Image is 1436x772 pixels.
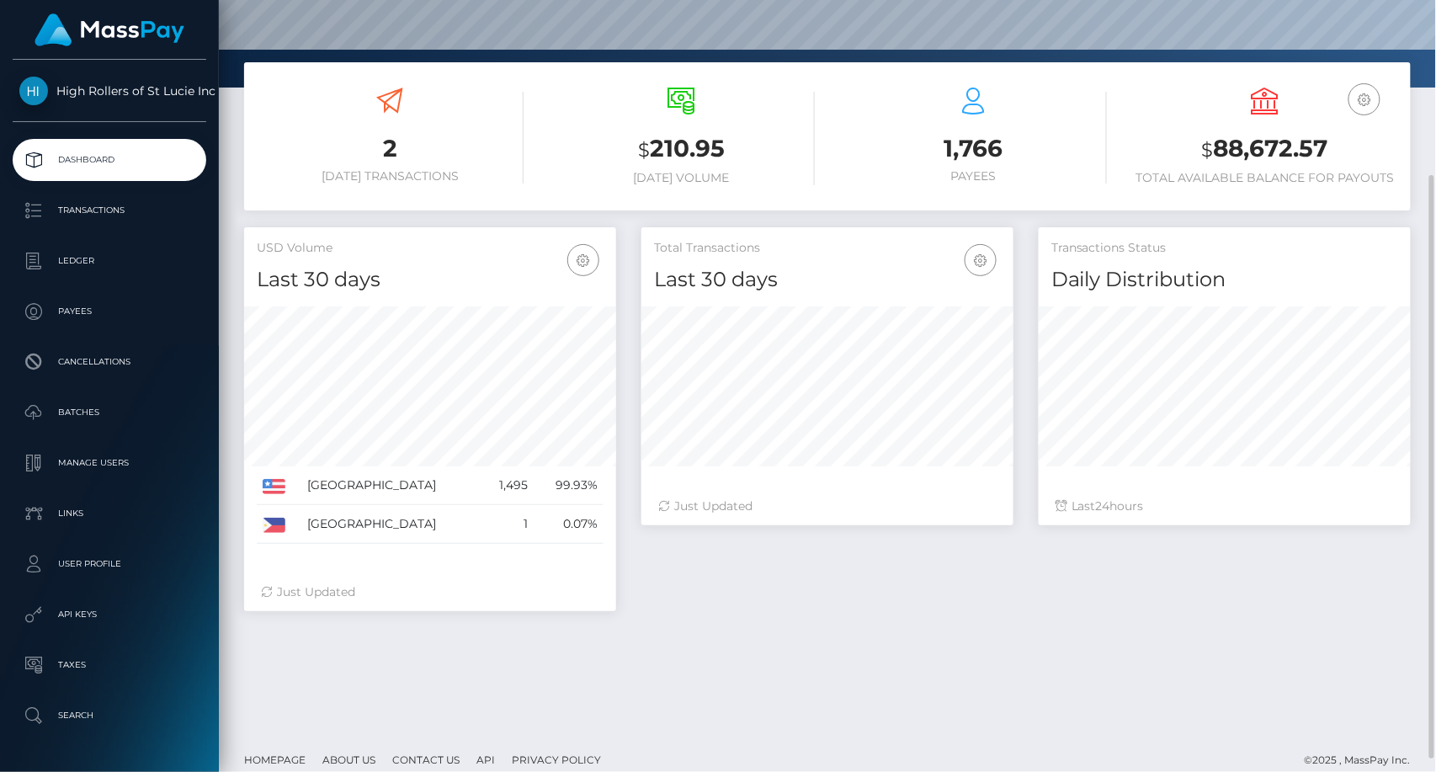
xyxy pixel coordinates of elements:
h5: Transactions Status [1051,240,1398,257]
h3: 88,672.57 [1132,132,1399,167]
h4: Daily Distribution [1051,265,1398,295]
td: 99.93% [535,466,604,505]
td: [GEOGRAPHIC_DATA] [301,466,482,505]
h6: Total Available Balance for Payouts [1132,171,1399,185]
p: Batches [19,400,199,425]
h6: [DATE] Volume [549,171,816,185]
small: $ [638,138,650,162]
a: Payees [13,290,206,333]
h4: Last 30 days [257,265,604,295]
a: User Profile [13,543,206,585]
h4: Last 30 days [654,265,1001,295]
p: Links [19,501,199,526]
p: Manage Users [19,450,199,476]
td: 1,495 [482,466,535,505]
a: API Keys [13,594,206,636]
td: 0.07% [535,505,604,544]
a: Search [13,695,206,737]
div: Last hours [1056,498,1394,515]
a: Transactions [13,189,206,232]
h5: USD Volume [257,240,604,257]
td: [GEOGRAPHIC_DATA] [301,505,482,544]
img: US.png [263,479,285,494]
div: © 2025 , MassPay Inc. [1305,751,1423,769]
p: User Profile [19,551,199,577]
img: MassPay Logo [35,13,184,46]
p: Dashboard [19,147,199,173]
div: Just Updated [658,498,997,515]
h6: [DATE] Transactions [257,169,524,184]
p: Transactions [19,198,199,223]
a: Ledger [13,240,206,282]
a: Dashboard [13,139,206,181]
a: Batches [13,391,206,434]
img: High Rollers of St Lucie Inc [19,77,48,105]
h5: Total Transactions [654,240,1001,257]
p: Taxes [19,652,199,678]
div: Just Updated [261,583,599,601]
a: Cancellations [13,341,206,383]
p: Payees [19,299,199,324]
img: PH.png [263,518,285,533]
td: 1 [482,505,535,544]
a: Taxes [13,644,206,686]
a: Manage Users [13,442,206,484]
h3: 210.95 [549,132,816,167]
p: API Keys [19,602,199,627]
h6: Payees [840,169,1107,184]
p: Ledger [19,248,199,274]
span: High Rollers of St Lucie Inc [13,83,206,98]
p: Cancellations [19,349,199,375]
span: 24 [1096,498,1110,514]
p: Search [19,703,199,728]
a: Links [13,492,206,535]
h3: 1,766 [840,132,1107,165]
small: $ [1202,138,1214,162]
h3: 2 [257,132,524,165]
